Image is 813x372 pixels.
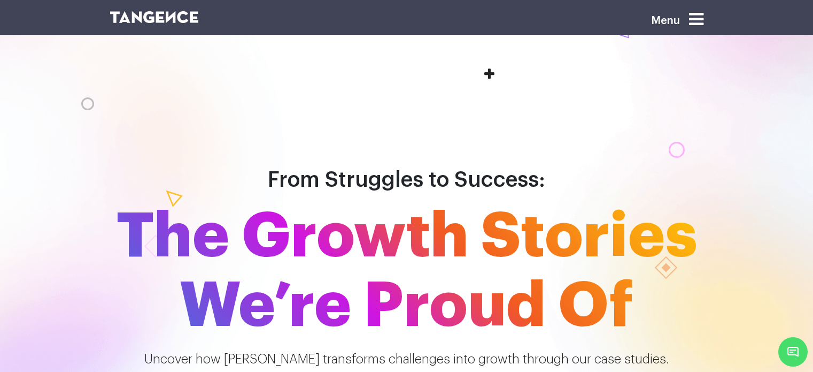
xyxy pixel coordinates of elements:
[268,169,545,191] span: From Struggles to Success:
[778,337,808,367] span: Chat Widget
[102,202,711,341] span: The Growth Stories We’re Proud Of
[110,11,199,23] img: logo SVG
[110,350,703,369] p: Uncover how [PERSON_NAME] transforms challenges into growth through our case studies.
